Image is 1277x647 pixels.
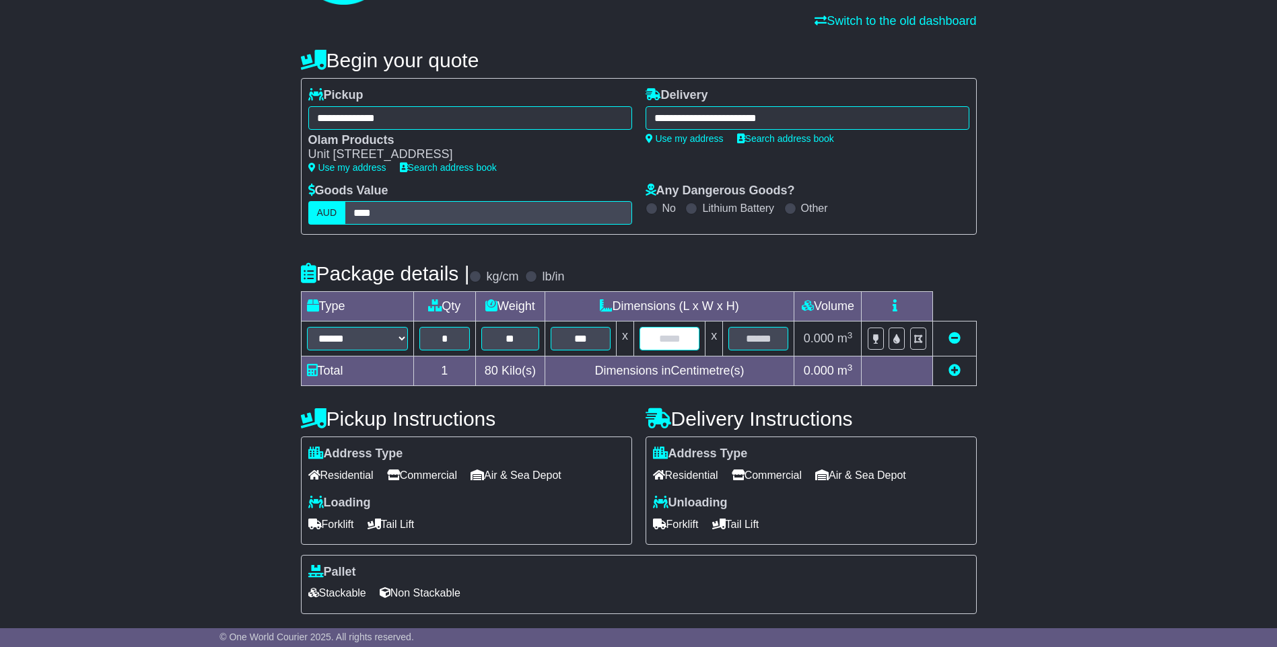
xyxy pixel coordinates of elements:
a: Use my address [646,133,724,144]
label: AUD [308,201,346,225]
label: Unloading [653,496,728,510]
span: Air & Sea Depot [815,465,906,486]
span: Stackable [308,582,366,603]
sup: 3 [848,330,853,340]
span: m [837,364,853,377]
span: Forklift [653,514,699,535]
label: Lithium Battery [702,202,774,215]
h4: Begin your quote [301,49,977,71]
a: Search address book [400,162,497,173]
span: 0.000 [804,364,834,377]
h4: Delivery Instructions [646,408,977,430]
label: kg/cm [486,270,518,284]
label: Goods Value [308,184,388,198]
a: Add new item [948,364,961,377]
span: Air & Sea Depot [471,465,561,486]
span: Forklift [308,514,354,535]
span: Commercial [732,465,802,486]
td: Weight [476,292,545,321]
label: Address Type [653,447,748,461]
td: Kilo(s) [476,356,545,386]
a: Search address book [737,133,834,144]
label: Other [801,202,828,215]
a: Use my address [308,162,386,173]
span: Tail Lift [368,514,415,535]
label: Any Dangerous Goods? [646,184,795,198]
a: Switch to the old dashboard [815,14,976,28]
td: x [616,321,633,356]
td: 1 [413,356,476,386]
span: Non Stackable [380,582,460,603]
span: m [837,332,853,345]
span: Residential [308,465,374,486]
span: © One World Courier 2025. All rights reserved. [219,632,414,642]
td: Qty [413,292,476,321]
div: Unit [STREET_ADDRESS] [308,147,619,162]
td: Type [301,292,413,321]
td: Dimensions (L x W x H) [545,292,794,321]
label: Pickup [308,88,364,103]
label: lb/in [542,270,564,284]
h4: Package details | [301,262,470,284]
h4: Pickup Instructions [301,408,632,430]
span: 80 [485,364,498,377]
label: Loading [308,496,371,510]
label: Pallet [308,565,356,580]
td: Volume [794,292,862,321]
label: Delivery [646,88,708,103]
td: Total [301,356,413,386]
label: No [662,202,676,215]
td: Dimensions in Centimetre(s) [545,356,794,386]
span: Residential [653,465,718,486]
sup: 3 [848,363,853,373]
div: Olam Products [308,133,619,148]
label: Address Type [308,447,403,461]
span: 0.000 [804,332,834,345]
td: x [705,321,723,356]
span: Tail Lift [712,514,759,535]
span: Commercial [387,465,457,486]
a: Remove this item [948,332,961,345]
